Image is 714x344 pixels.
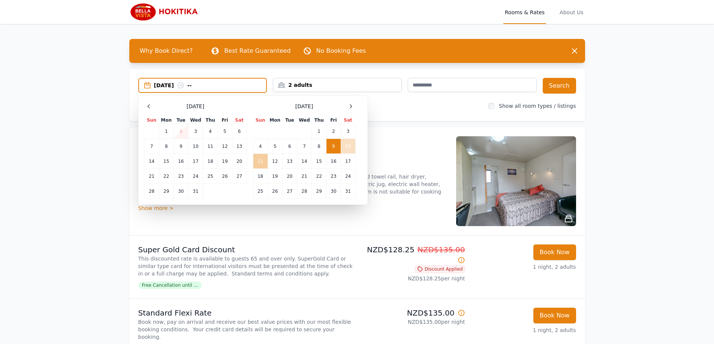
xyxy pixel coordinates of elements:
[159,124,174,139] td: 1
[232,117,247,124] th: Sat
[341,154,355,169] td: 17
[159,117,174,124] th: Mon
[188,154,203,169] td: 17
[144,184,159,199] td: 28
[282,154,297,169] td: 13
[138,308,354,318] p: Standard Flexi Rate
[144,154,159,169] td: 14
[360,275,465,282] p: NZD$128.25 per night
[533,244,576,260] button: Book Now
[138,318,354,341] p: Book now, pay on arrival and receive our best value prices with our most flexible booking conditi...
[341,169,355,184] td: 24
[232,154,247,169] td: 20
[138,204,447,212] div: Show more >
[297,184,311,199] td: 28
[154,82,266,89] div: [DATE] --
[253,139,268,154] td: 4
[341,117,355,124] th: Sat
[232,169,247,184] td: 27
[129,3,201,21] img: Bella Vista Hokitika
[138,281,202,289] span: Free Cancellation until ...
[341,139,355,154] td: 10
[533,308,576,323] button: Book Now
[268,184,282,199] td: 26
[312,169,326,184] td: 22
[187,103,204,110] span: [DATE]
[253,154,268,169] td: 11
[316,46,366,55] p: No Booking Fees
[282,184,297,199] td: 27
[282,117,297,124] th: Tue
[341,124,355,139] td: 3
[218,154,232,169] td: 19
[203,154,218,169] td: 18
[312,184,326,199] td: 29
[144,117,159,124] th: Sun
[188,139,203,154] td: 10
[188,117,203,124] th: Wed
[203,124,218,139] td: 4
[268,154,282,169] td: 12
[232,124,247,139] td: 6
[174,169,188,184] td: 23
[188,184,203,199] td: 31
[543,78,576,94] button: Search
[295,103,313,110] span: [DATE]
[218,124,232,139] td: 5
[282,169,297,184] td: 20
[218,139,232,154] td: 12
[253,184,268,199] td: 25
[134,43,199,58] span: Why Book Direct?
[144,169,159,184] td: 21
[273,81,401,89] div: 2 adults
[312,154,326,169] td: 15
[224,46,290,55] p: Best Rate Guaranteed
[326,169,341,184] td: 23
[203,139,218,154] td: 11
[360,308,465,318] p: NZD$135.00
[471,326,576,334] p: 1 night, 2 adults
[360,244,465,265] p: NZD$128.25
[159,184,174,199] td: 29
[297,169,311,184] td: 21
[415,265,465,273] span: Discount Applied
[253,117,268,124] th: Sun
[312,139,326,154] td: 8
[138,255,354,277] p: This discounted rate is available to guests 65 and over only. SuperGold Card or similar type card...
[144,139,159,154] td: 7
[159,139,174,154] td: 8
[174,124,188,139] td: 2
[232,139,247,154] td: 13
[253,169,268,184] td: 18
[360,318,465,326] p: NZD$135.00 per night
[174,184,188,199] td: 30
[326,124,341,139] td: 2
[188,124,203,139] td: 3
[326,184,341,199] td: 30
[174,139,188,154] td: 9
[159,154,174,169] td: 15
[312,124,326,139] td: 1
[188,169,203,184] td: 24
[174,154,188,169] td: 16
[159,169,174,184] td: 22
[138,244,354,255] p: Super Gold Card Discount
[418,245,465,254] span: NZD$135.00
[268,117,282,124] th: Mon
[203,117,218,124] th: Thu
[341,184,355,199] td: 31
[326,117,341,124] th: Fri
[282,139,297,154] td: 6
[218,117,232,124] th: Fri
[218,169,232,184] td: 26
[471,263,576,271] p: 1 night, 2 adults
[203,169,218,184] td: 25
[268,169,282,184] td: 19
[326,139,341,154] td: 9
[268,139,282,154] td: 5
[499,103,576,109] label: Show all room types / listings
[297,117,311,124] th: Wed
[312,117,326,124] th: Thu
[326,154,341,169] td: 16
[297,139,311,154] td: 7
